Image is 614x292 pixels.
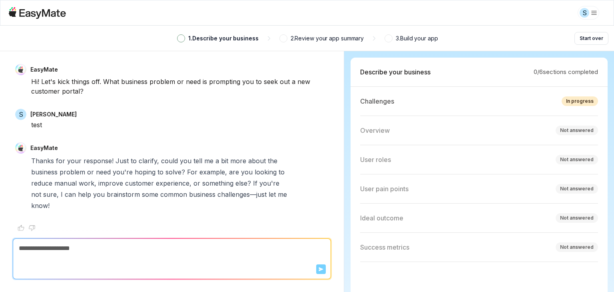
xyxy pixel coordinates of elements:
span: hoping [135,166,155,178]
img: EasyMate Avatar [15,64,26,75]
p: 3 . Build your app [396,34,438,43]
span: not [31,189,41,200]
span: tell [193,155,202,166]
p: [PERSON_NAME] [30,110,77,118]
p: Success metrics [360,242,409,252]
span: looking [255,166,277,178]
div: Not answered [560,156,594,163]
span: else? [235,178,251,189]
img: EasyMate Avatar [15,142,26,154]
span: me [204,155,213,166]
span: brainstorm [107,189,140,200]
span: for [56,155,65,166]
div: test [31,120,291,130]
span: If [253,178,257,189]
p: EasyMate [30,144,58,152]
span: S [15,109,26,120]
span: are [229,166,239,178]
span: example, [199,166,227,178]
span: to [279,166,285,178]
span: help [78,189,91,200]
span: you're [259,178,279,189]
span: need [96,166,111,178]
span: business [31,166,58,178]
span: or [193,178,200,189]
span: the [268,155,277,166]
span: a [215,155,219,166]
span: can [65,189,76,200]
span: you [241,166,253,178]
span: you're [113,166,133,178]
p: Challenges [360,96,394,106]
span: Just [116,155,129,166]
span: or [87,166,94,178]
span: improve [98,178,123,189]
span: let [269,189,276,200]
span: response! [84,155,114,166]
span: to [131,155,137,166]
p: 1 . Describe your business [188,34,259,43]
span: you [93,189,105,200]
span: could [161,155,178,166]
span: common [160,189,187,200]
span: For [187,166,197,178]
span: I [61,189,63,200]
span: about [248,155,266,166]
div: S [580,8,589,18]
span: your [67,155,82,166]
span: solve? [165,166,185,178]
span: some [142,189,158,200]
span: more [230,155,246,166]
span: clarify, [139,155,159,166]
span: Thanks [31,155,54,166]
span: experience, [156,178,191,189]
p: User roles [360,155,391,164]
p: Overview [360,126,390,135]
p: Ideal outcome [360,213,403,223]
p: User pain points [360,184,409,194]
div: Not answered [560,127,594,134]
span: bit [221,155,228,166]
div: In progress [566,98,594,105]
span: problem [60,166,85,178]
p: Describe your business [360,67,431,77]
span: work, [79,178,96,189]
span: know! [31,200,50,211]
span: something [202,178,233,189]
span: business [189,189,215,200]
button: Start over [574,32,608,45]
span: to [157,166,163,178]
div: Not answered [560,185,594,192]
p: 0 / 6 sections completed [534,68,598,77]
span: you [180,155,191,166]
div: Not answered [560,214,594,222]
span: sure, [43,189,59,200]
span: challenges—just [217,189,267,200]
span: manual [54,178,77,189]
span: reduce [31,178,52,189]
div: Not answered [560,244,594,251]
span: customer [125,178,154,189]
div: Hi! Let's kick things off. What business problem or need is prompting you to seek out a new custo... [31,77,329,96]
span: me [278,189,287,200]
p: EasyMate [30,66,58,74]
p: 2 . Review your app summary [291,34,364,43]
